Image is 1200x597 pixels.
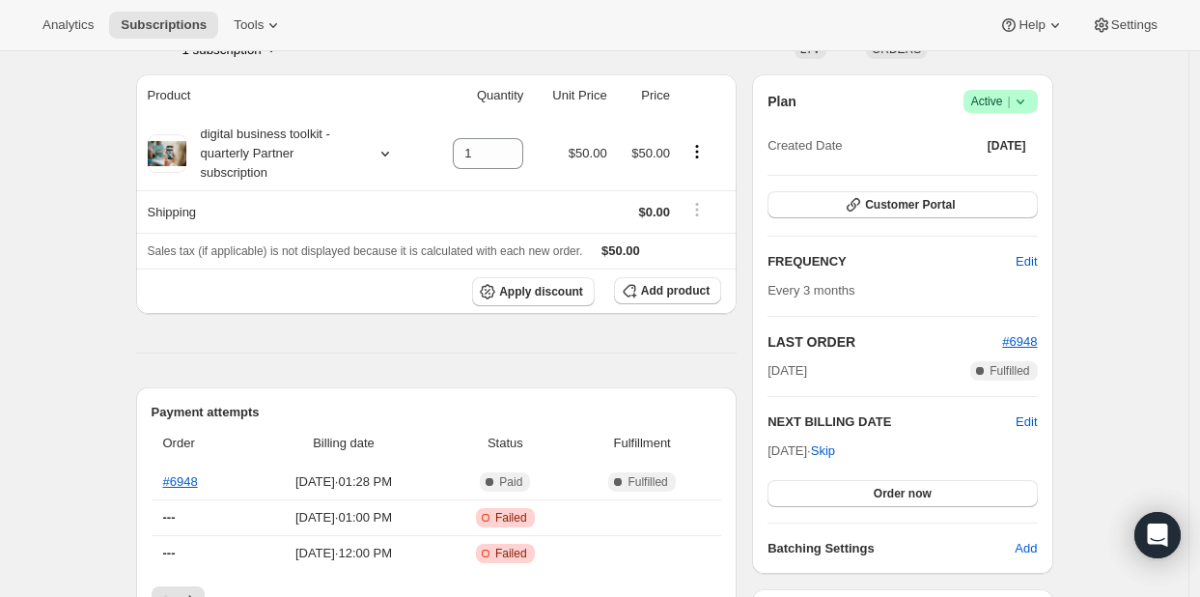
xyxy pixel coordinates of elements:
[811,441,835,461] span: Skip
[499,284,583,299] span: Apply discount
[990,363,1029,379] span: Fulfilled
[251,434,435,453] span: Billing date
[614,277,721,304] button: Add product
[682,141,712,162] button: Product actions
[163,510,176,525] span: ---
[767,136,842,156] span: Created Date
[1080,12,1169,39] button: Settings
[865,197,955,213] span: Customer Portal
[1016,412,1037,432] button: Edit
[641,283,710,298] span: Add product
[1007,94,1010,109] span: |
[767,539,1015,558] h6: Batching Settings
[42,17,94,33] span: Analytics
[601,243,640,258] span: $50.00
[163,546,176,560] span: ---
[574,434,710,453] span: Fulfillment
[31,12,105,39] button: Analytics
[988,138,1026,154] span: [DATE]
[251,544,435,563] span: [DATE] · 12:00 PM
[799,436,847,467] button: Skip
[767,412,1016,432] h2: NEXT BILLING DATE
[874,486,932,501] span: Order now
[971,92,1030,111] span: Active
[767,283,854,298] span: Every 3 months
[152,403,722,422] h2: Payment attempts
[631,146,670,160] span: $50.00
[163,474,198,489] a: #6948
[767,332,1002,352] h2: LAST ORDER
[499,474,522,490] span: Paid
[152,422,246,465] th: Order
[767,361,807,381] span: [DATE]
[1015,539,1037,558] span: Add
[1016,252,1037,271] span: Edit
[186,125,360,183] div: digital business toolkit - quarterly Partner subscription
[767,92,796,111] h2: Plan
[682,199,712,220] button: Shipping actions
[1134,512,1181,558] div: Open Intercom Messenger
[234,17,264,33] span: Tools
[988,12,1075,39] button: Help
[136,190,427,233] th: Shipping
[1003,533,1048,564] button: Add
[448,434,564,453] span: Status
[767,443,835,458] span: [DATE] ·
[1019,17,1045,33] span: Help
[569,146,607,160] span: $50.00
[426,74,529,117] th: Quantity
[148,244,583,258] span: Sales tax (if applicable) is not displayed because it is calculated with each new order.
[529,74,612,117] th: Unit Price
[1002,332,1037,352] button: #6948
[1004,246,1048,277] button: Edit
[767,252,1016,271] h2: FREQUENCY
[251,508,435,527] span: [DATE] · 01:00 PM
[1002,334,1037,349] a: #6948
[251,472,435,492] span: [DATE] · 01:28 PM
[495,510,527,526] span: Failed
[222,12,294,39] button: Tools
[628,474,667,490] span: Fulfilled
[121,17,207,33] span: Subscriptions
[109,12,218,39] button: Subscriptions
[638,205,670,219] span: $0.00
[472,277,595,306] button: Apply discount
[767,480,1037,507] button: Order now
[613,74,676,117] th: Price
[136,74,427,117] th: Product
[495,546,527,561] span: Failed
[1111,17,1158,33] span: Settings
[767,191,1037,218] button: Customer Portal
[976,132,1038,159] button: [DATE]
